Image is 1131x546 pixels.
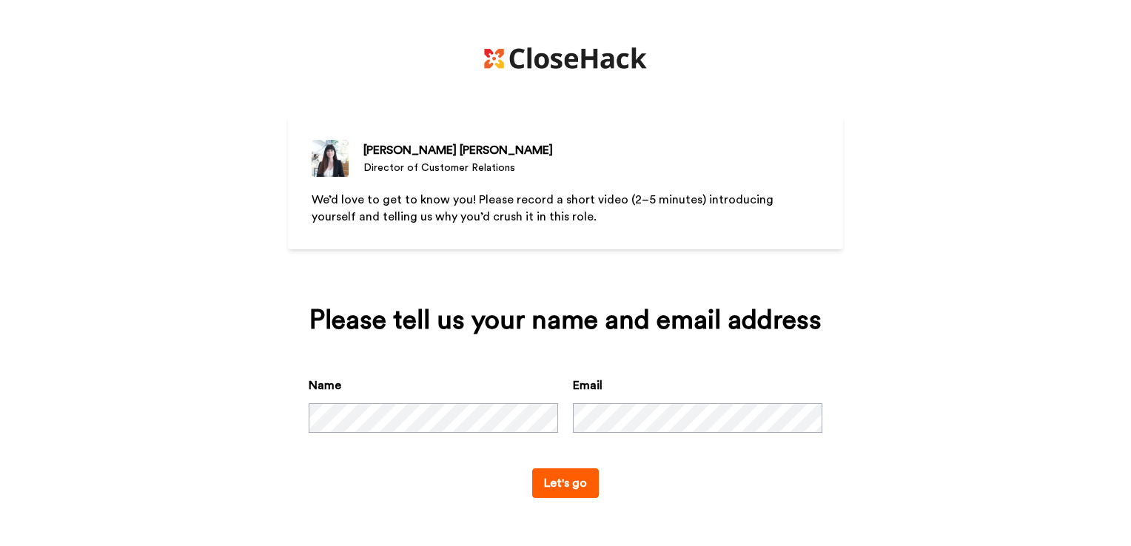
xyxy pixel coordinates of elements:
[363,141,553,159] div: [PERSON_NAME] [PERSON_NAME]
[312,194,776,223] span: We’d love to get to know you! Please record a short video (2–5 minutes) introducing yourself and ...
[363,161,553,175] div: Director of Customer Relations
[309,306,822,335] div: Please tell us your name and email address
[573,377,603,394] label: Email
[532,468,599,498] button: Let's go
[309,377,341,394] label: Name
[484,47,647,69] img: https://cdn.bonjoro.com/media/8ef20797-8052-423f-a066-3a70dff60c56/6f41e73b-fbe8-40a5-8aec-628176...
[312,140,349,177] img: Director of Customer Relations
